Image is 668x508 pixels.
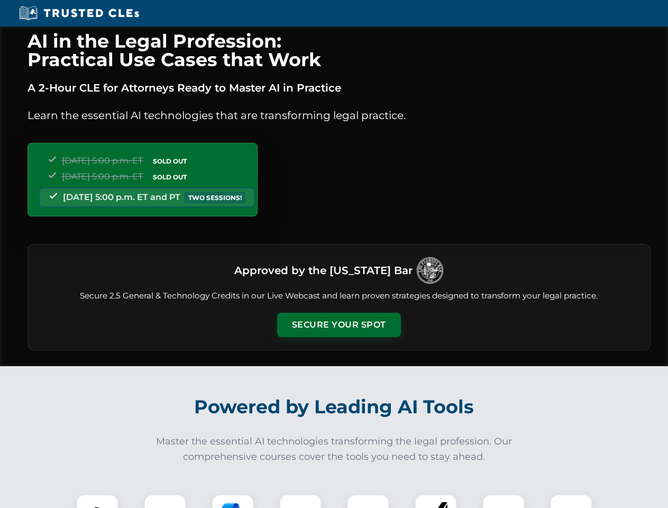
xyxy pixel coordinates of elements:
p: Secure 2.5 General & Technology Credits in our Live Webcast and learn proven strategies designed ... [41,290,637,302]
h1: AI in the Legal Profession: Practical Use Cases that Work [28,32,651,69]
img: Trusted CLEs [16,5,142,21]
p: Learn the essential AI technologies that are transforming legal practice. [28,107,651,124]
p: A 2-Hour CLE for Attorneys Ready to Master AI in Practice [28,79,651,96]
span: SOLD OUT [149,156,190,167]
h2: Powered by Leading AI Tools [41,388,627,425]
span: [DATE] 5:00 p.m. ET [62,171,143,182]
button: Secure Your Spot [277,313,401,337]
span: [DATE] 5:00 p.m. ET [62,156,143,166]
span: SOLD OUT [149,171,190,183]
p: Master the essential AI technologies transforming the legal profession. Our comprehensive courses... [149,434,519,465]
h3: Approved by the [US_STATE] Bar [234,261,413,280]
img: Logo [417,257,443,284]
